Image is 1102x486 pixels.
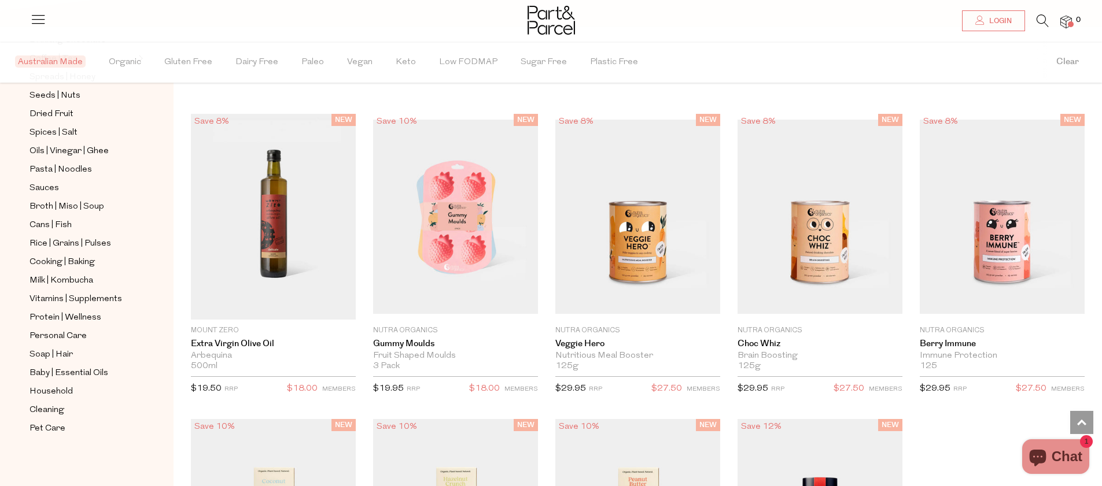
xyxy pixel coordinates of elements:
[1033,42,1102,83] button: Clear filter by Filter
[30,310,135,325] a: Protein | Wellness
[30,236,135,251] a: Rice | Grains | Pulses
[504,386,538,392] small: MEMBERS
[1060,114,1085,126] span: NEW
[347,42,373,83] span: Vegan
[322,386,356,392] small: MEMBERS
[738,114,779,129] div: Save 8%
[331,419,356,431] span: NEW
[30,329,135,343] a: Personal Care
[1016,381,1046,396] span: $27.50
[687,386,720,392] small: MEMBERS
[953,386,967,392] small: RRP
[1073,15,1083,25] span: 0
[589,386,602,392] small: RRP
[30,348,73,362] span: Soap | Hair
[30,366,108,380] span: Baby | Essential Oils
[164,42,212,83] span: Gluten Free
[30,384,135,399] a: Household
[555,384,586,393] span: $29.95
[191,325,356,336] p: Mount Zero
[30,237,111,251] span: Rice | Grains | Pulses
[30,366,135,380] a: Baby | Essential Oils
[224,386,238,392] small: RRP
[439,42,497,83] span: Low FODMAP
[30,199,135,214] a: Broth | Miso | Soup
[738,120,902,314] img: Choc Whiz
[920,351,1085,361] div: Immune Protection
[738,361,761,372] span: 125g
[1051,386,1085,392] small: MEMBERS
[555,419,603,435] div: Save 10%
[30,218,135,232] a: Cans | Fish
[30,107,135,121] a: Dried Fruit
[373,361,400,372] span: 3 Pack
[30,273,135,288] a: Milk | Kombucha
[30,421,135,436] a: Pet Care
[30,292,135,306] a: Vitamins | Supplements
[834,381,864,396] span: $27.50
[407,386,420,392] small: RRP
[30,89,80,103] span: Seeds | Nuts
[191,384,222,393] span: $19.50
[30,422,65,436] span: Pet Care
[30,329,87,343] span: Personal Care
[373,384,404,393] span: $19.95
[590,42,638,83] span: Plastic Free
[30,144,109,158] span: Oils | Vinegar | Ghee
[555,325,720,336] p: Nutra Organics
[1060,16,1072,28] a: 0
[373,120,538,314] img: Gummy Moulds
[30,163,92,177] span: Pasta | Noodles
[30,218,72,232] span: Cans | Fish
[555,339,720,349] a: Veggie Hero
[373,325,538,336] p: Nutra Organics
[738,325,902,336] p: Nutra Organics
[696,419,720,431] span: NEW
[771,386,784,392] small: RRP
[30,385,73,399] span: Household
[301,42,324,83] span: Paleo
[30,403,135,417] a: Cleaning
[30,255,95,269] span: Cooking | Baking
[15,55,86,68] span: Australian Made
[555,361,578,372] span: 125g
[878,419,902,431] span: NEW
[396,42,416,83] span: Keto
[287,381,318,396] span: $18.00
[30,347,135,362] a: Soap | Hair
[738,351,902,361] div: Brain Boosting
[373,351,538,361] div: Fruit Shaped Moulds
[1019,439,1093,477] inbox-online-store-chat: Shopify online store chat
[191,351,356,361] div: Arbequina
[555,114,597,129] div: Save 8%
[30,255,135,269] a: Cooking | Baking
[30,88,135,103] a: Seeds | Nuts
[30,162,135,177] a: Pasta | Noodles
[30,125,135,140] a: Spices | Salt
[555,351,720,361] div: Nutritious Meal Booster
[30,311,101,325] span: Protein | Wellness
[521,42,567,83] span: Sugar Free
[30,274,93,288] span: Milk | Kombucha
[30,403,64,417] span: Cleaning
[191,361,218,372] span: 500ml
[920,114,961,129] div: Save 8%
[30,144,135,158] a: Oils | Vinegar | Ghee
[738,384,768,393] span: $29.95
[555,120,720,314] img: Veggie Hero
[696,114,720,126] span: NEW
[373,339,538,349] a: Gummy Moulds
[514,419,538,431] span: NEW
[514,114,538,126] span: NEW
[651,381,682,396] span: $27.50
[878,114,902,126] span: NEW
[30,181,59,195] span: Sauces
[30,107,73,121] span: Dried Fruit
[920,120,1085,314] img: Berry Immune
[469,381,500,396] span: $18.00
[869,386,902,392] small: MEMBERS
[962,10,1025,31] a: Login
[920,339,1085,349] a: Berry Immune
[191,114,356,320] img: Extra Virgin Olive Oil
[191,114,233,129] div: Save 8%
